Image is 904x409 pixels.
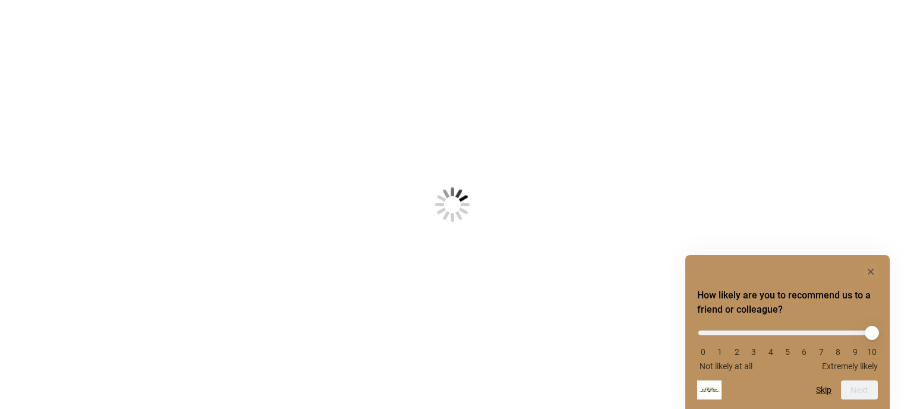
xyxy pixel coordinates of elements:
li: 2 [731,347,743,357]
li: 4 [765,347,777,357]
li: 9 [849,347,861,357]
div: How likely are you to recommend us to a friend or colleague? Select an option from 0 to 10, with ... [697,265,878,399]
li: 0 [697,347,709,357]
button: Skip [816,385,831,395]
li: 6 [798,347,810,357]
div: How likely are you to recommend us to a friend or colleague? Select an option from 0 to 10, with ... [697,322,878,371]
li: 8 [832,347,844,357]
li: 1 [714,347,726,357]
span: Extremely likely [822,361,878,371]
li: 5 [782,347,793,357]
h2: How likely are you to recommend us to a friend or colleague? Select an option from 0 to 10, with ... [697,288,878,317]
li: 3 [748,347,760,357]
span: Not likely at all [700,361,752,371]
li: 10 [866,347,878,357]
li: 7 [815,347,827,357]
button: Next question [841,380,878,399]
img: Loading [376,128,528,281]
button: Hide survey [864,265,878,279]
